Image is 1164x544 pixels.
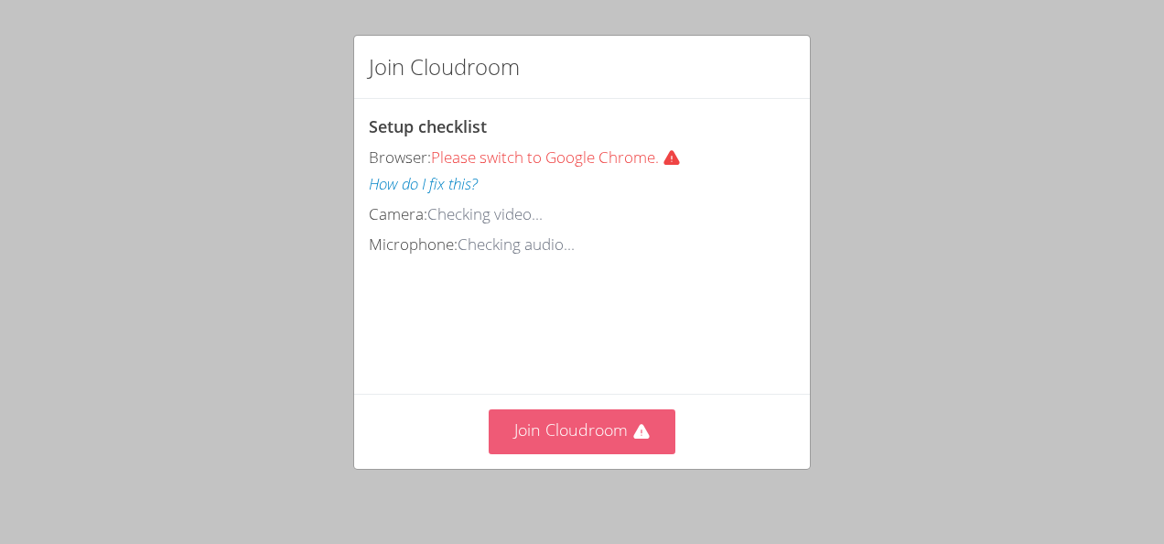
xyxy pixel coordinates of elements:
span: Microphone: [369,234,458,255]
span: Checking video... [427,203,543,224]
span: Setup checklist [369,115,487,137]
h2: Join Cloudroom [369,50,520,83]
span: Camera: [369,203,427,224]
span: Browser: [369,147,431,168]
button: Join Cloudroom [489,409,676,454]
button: How do I fix this? [369,171,478,198]
span: Checking audio... [458,234,575,255]
span: Please switch to Google Chrome. [431,147,688,168]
